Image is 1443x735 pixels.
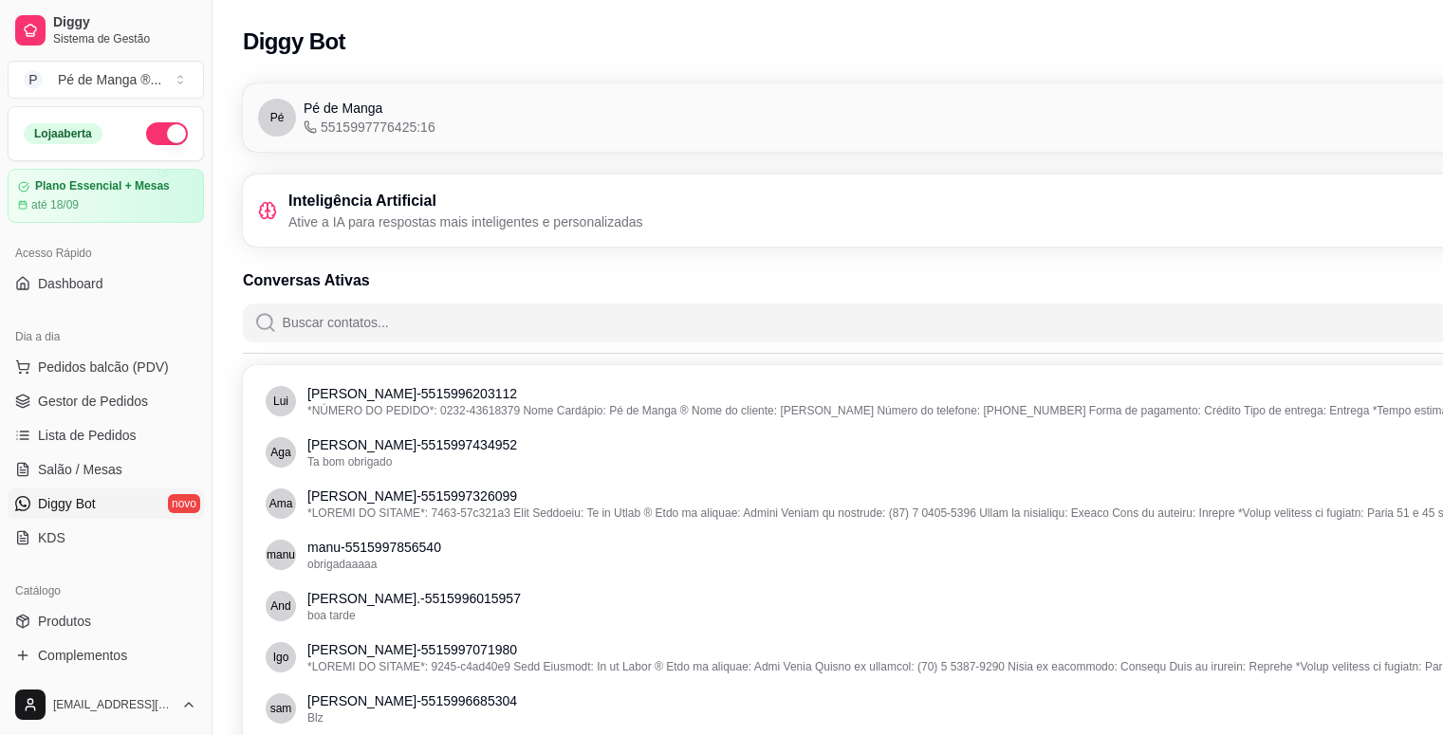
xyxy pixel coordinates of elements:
span: Blz [307,711,324,725]
a: Dashboard [8,268,204,299]
span: Pé [270,110,285,125]
span: [EMAIL_ADDRESS][DOMAIN_NAME] [53,697,174,712]
span: Amanda Lima [269,496,293,511]
button: Pedidos balcão (PDV) [8,352,204,382]
span: manu [267,547,295,562]
a: Salão / Mesas [8,454,204,485]
span: samuel愛 [270,701,292,716]
a: Plano Essencial + Mesasaté 18/09 [8,169,204,223]
span: Produtos [38,612,91,631]
article: Plano Essencial + Mesas [35,179,170,193]
span: boa tarde [307,609,356,622]
span: Sistema de Gestão [53,31,196,46]
span: Lista de Pedidos [38,426,137,445]
span: Agatha Yasmim [270,445,290,460]
span: KDS [38,528,65,547]
span: Igor Ramos [273,650,289,665]
button: Alterar Status [146,122,188,145]
div: Pé de Manga ® ... [58,70,161,89]
a: Complementos [8,640,204,671]
a: Gestor de Pedidos [8,386,204,416]
span: Gestor de Pedidos [38,392,148,411]
span: Complementos [38,646,127,665]
span: Salão / Mesas [38,460,122,479]
a: DiggySistema de Gestão [8,8,204,53]
span: Ta bom obrigado [307,455,392,469]
button: Select a team [8,61,204,99]
h3: Inteligência Artificial [288,190,643,212]
div: Loja aberta [24,123,102,144]
article: até 18/09 [31,197,79,212]
div: Dia a dia [8,322,204,352]
span: Diggy [53,14,196,31]
div: Acesso Rápido [8,238,204,268]
span: Andrêa Cibelly. [270,598,290,614]
span: Pedidos balcão (PDV) [38,358,169,377]
span: Dashboard [38,274,103,293]
button: [EMAIL_ADDRESS][DOMAIN_NAME] [8,682,204,727]
a: Lista de Pedidos [8,420,204,450]
span: Luiz Otavio [273,394,288,409]
p: Ative a IA para respostas mais inteligentes e personalizadas [288,212,643,231]
a: Diggy Botnovo [8,488,204,519]
span: obrigadaaaaa [307,558,377,571]
a: KDS [8,523,204,553]
span: Pé de Manga [304,99,382,118]
span: 5515997776425:16 [304,118,435,137]
a: Produtos [8,606,204,636]
div: Catálogo [8,576,204,606]
h2: Diggy Bot [243,27,345,57]
span: P [24,70,43,89]
h3: Conversas Ativas [243,269,370,292]
span: Diggy Bot [38,494,96,513]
